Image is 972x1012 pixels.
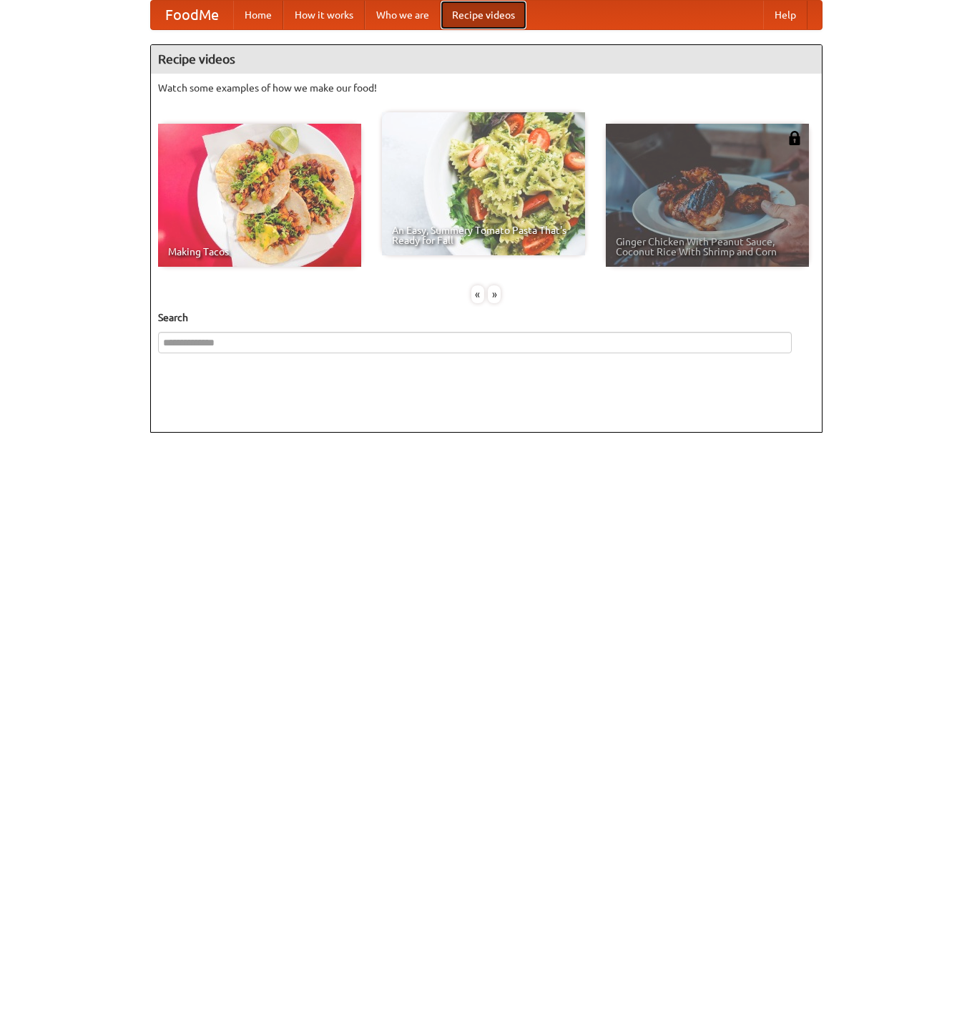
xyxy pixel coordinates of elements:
a: How it works [283,1,365,29]
span: An Easy, Summery Tomato Pasta That's Ready for Fall [392,225,575,245]
a: FoodMe [151,1,233,29]
p: Watch some examples of how we make our food! [158,81,815,95]
a: Home [233,1,283,29]
a: Help [763,1,807,29]
a: An Easy, Summery Tomato Pasta That's Ready for Fall [382,112,585,255]
div: « [471,285,484,303]
a: Making Tacos [158,124,361,267]
h5: Search [158,310,815,325]
h4: Recipe videos [151,45,822,74]
a: Who we are [365,1,441,29]
a: Recipe videos [441,1,526,29]
div: » [488,285,501,303]
span: Making Tacos [168,247,351,257]
img: 483408.png [787,131,802,145]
